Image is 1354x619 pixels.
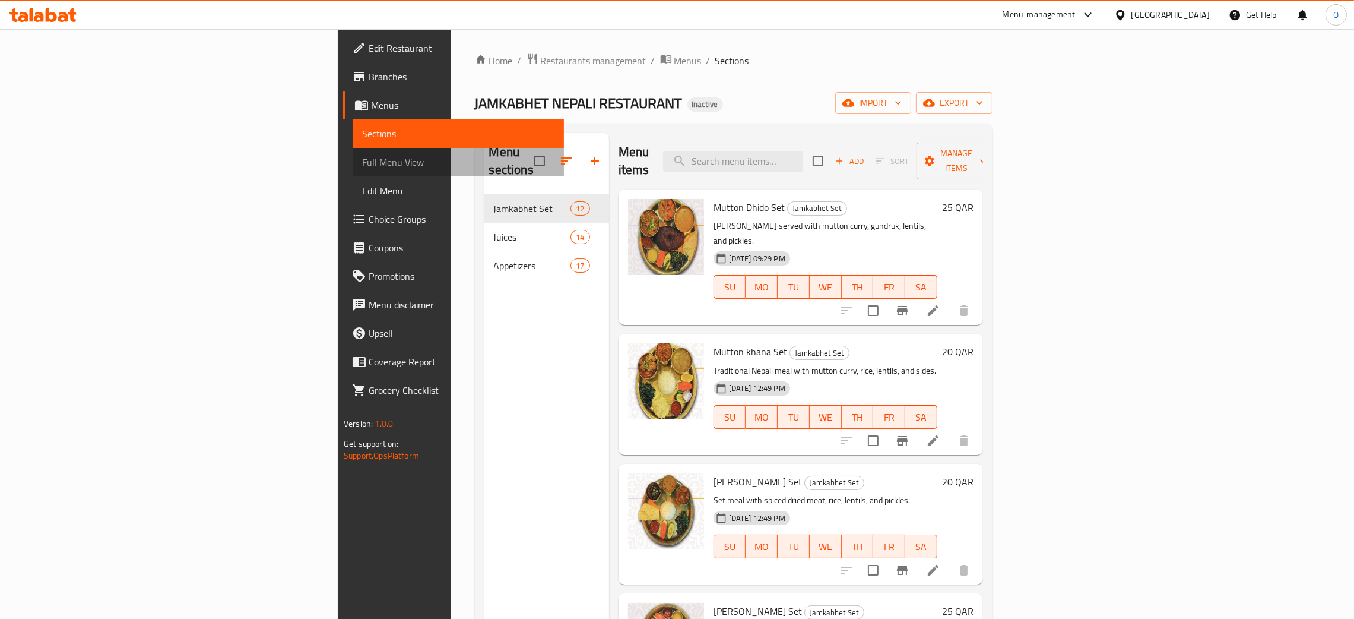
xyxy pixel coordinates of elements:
span: Jamkabhet Set [788,201,846,215]
span: Full Menu View [362,155,554,169]
div: Inactive [687,97,723,112]
span: [DATE] 09:29 PM [724,253,790,264]
span: Select to update [861,558,886,583]
div: Appetizers17 [484,251,609,280]
nav: breadcrumb [475,53,992,68]
span: WE [814,409,837,426]
a: Coverage Report [343,348,564,376]
span: Juices [494,230,571,244]
span: Mutton Dhido Set [714,198,785,216]
span: SA [910,279,933,296]
button: TH [842,275,874,299]
span: MO [750,279,773,296]
span: TH [846,409,869,426]
span: O [1333,8,1339,21]
div: Jamkabhet Set [804,476,864,490]
nav: Menu sections [484,190,609,285]
span: SU [719,279,741,296]
span: WE [814,279,837,296]
span: SU [719,538,741,555]
button: Branch-specific-item [888,296,917,325]
span: [DATE] 12:49 PM [724,513,790,524]
a: Upsell [343,319,564,348]
span: Promotions [369,269,554,283]
p: Set meal with spiced dried meat, rice, lentils, and pickles. [714,493,937,508]
button: TH [842,405,874,429]
span: FR [878,279,900,296]
span: SA [910,538,933,555]
span: SA [910,409,933,426]
button: import [835,92,911,114]
a: Edit menu item [926,304,940,318]
span: Get support on: [344,436,398,451]
button: Manage items [917,143,996,179]
span: Select all sections [527,149,552,173]
span: Select to update [861,298,886,323]
button: delete [950,427,978,455]
button: FR [873,405,905,429]
a: Restaurants management [527,53,646,68]
span: 14 [571,232,589,243]
span: Add item [830,152,868,170]
img: Sukuti khana Set [628,473,704,549]
button: TU [778,405,810,429]
span: TU [782,279,805,296]
button: MO [746,535,778,558]
li: / [706,53,711,68]
span: Select section [806,149,830,173]
span: MO [750,409,773,426]
span: TU [782,409,805,426]
button: WE [810,275,842,299]
span: Select section first [868,152,917,170]
div: Jamkabhet Set [787,201,847,216]
button: TH [842,535,874,558]
a: Branches [343,62,564,91]
button: Branch-specific-item [888,427,917,455]
div: items [570,230,589,244]
div: Menu-management [1003,8,1076,22]
span: TU [782,538,805,555]
span: Sort sections [552,147,581,175]
a: Menus [343,91,564,119]
a: Edit menu item [926,563,940,577]
a: Edit Restaurant [343,34,564,62]
button: FR [873,535,905,558]
button: WE [810,405,842,429]
button: SA [905,275,937,299]
span: Sections [715,53,749,68]
div: Appetizers [494,258,571,273]
span: Jamkabhet Set [494,201,571,216]
button: SA [905,405,937,429]
button: SA [905,535,937,558]
button: Add [830,152,868,170]
span: Edit Restaurant [369,41,554,55]
a: Coupons [343,233,564,262]
span: MO [750,538,773,555]
a: Menu disclaimer [343,290,564,319]
span: TH [846,538,869,555]
button: Branch-specific-item [888,556,917,585]
p: [PERSON_NAME] served with mutton curry, gundruk, lentils, and pickles. [714,219,937,248]
a: Edit menu item [926,434,940,448]
p: Traditional Nepali meal with mutton curry, rice, lentils, and sides. [714,364,937,378]
span: Version: [344,416,373,431]
span: TH [846,279,869,296]
span: 17 [571,260,589,271]
span: export [925,96,983,110]
button: SU [714,405,746,429]
span: WE [814,538,837,555]
span: 12 [571,203,589,214]
button: export [916,92,992,114]
span: 1.0.0 [375,416,393,431]
span: JAMKABHET NEPALI RESTAURANT [475,90,683,116]
div: Jamkabhet Set [789,346,849,360]
span: Restaurants management [541,53,646,68]
span: import [845,96,902,110]
h6: 20 QAR [942,473,974,490]
button: delete [950,296,978,325]
h6: 25 QAR [942,199,974,216]
button: FR [873,275,905,299]
button: WE [810,535,842,558]
a: Choice Groups [343,205,564,233]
